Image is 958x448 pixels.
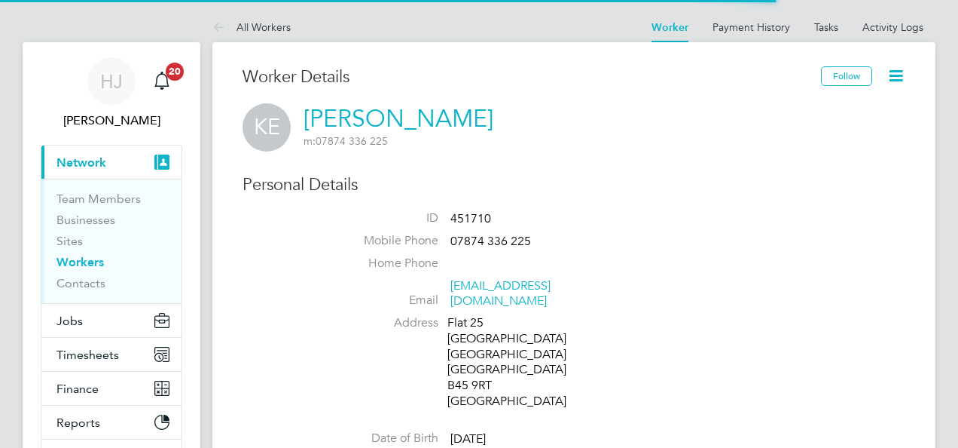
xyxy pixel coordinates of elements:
[147,57,177,106] a: 20
[56,382,99,396] span: Finance
[651,21,688,34] a: Worker
[333,431,438,446] label: Date of Birth
[56,416,100,430] span: Reports
[56,255,104,269] a: Workers
[304,134,316,148] span: m:
[56,213,115,227] a: Businesses
[862,20,923,34] a: Activity Logs
[333,210,438,226] label: ID
[821,66,872,86] button: Follow
[41,57,182,130] a: HJ[PERSON_NAME]
[712,20,790,34] a: Payment History
[450,278,551,309] a: [EMAIL_ADDRESS][DOMAIN_NAME]
[450,431,486,446] span: [DATE]
[41,406,182,439] button: Reports
[56,155,106,170] span: Network
[333,293,438,308] label: Email
[814,20,838,34] a: Tasks
[212,20,291,34] a: All Workers
[333,256,438,272] label: Home Phone
[41,179,182,303] div: Network
[56,234,83,248] a: Sites
[333,233,438,249] label: Mobile Phone
[243,174,905,196] h3: Personal Details
[304,134,388,148] span: 07874 336 225
[166,63,184,81] span: 20
[100,72,123,91] span: HJ
[41,304,182,337] button: Jobs
[56,276,105,290] a: Contacts
[450,234,531,249] span: 07874 336 225
[41,372,182,405] button: Finance
[333,315,438,331] label: Address
[56,314,83,328] span: Jobs
[41,146,182,179] button: Network
[41,338,182,371] button: Timesheets
[243,103,291,152] span: KE
[56,192,141,206] a: Team Members
[447,315,590,410] div: Flat 25 [GEOGRAPHIC_DATA] [GEOGRAPHIC_DATA] [GEOGRAPHIC_DATA] B45 9RT [GEOGRAPHIC_DATA]
[56,348,119,362] span: Timesheets
[243,66,821,88] h3: Worker Details
[304,104,493,133] a: [PERSON_NAME]
[450,211,491,226] span: 451710
[41,112,182,130] span: Holly Jones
